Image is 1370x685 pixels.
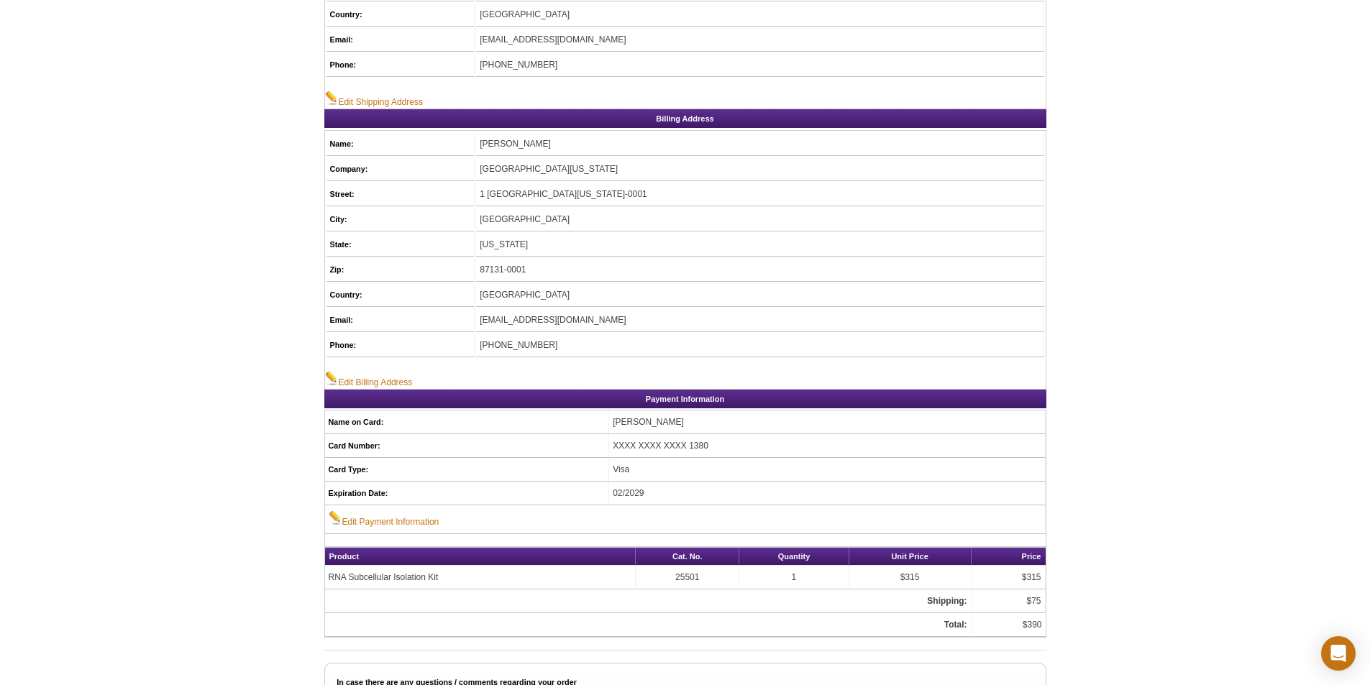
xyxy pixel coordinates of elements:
td: [US_STATE] [476,233,1044,257]
td: 1 [739,566,849,589]
div: Open Intercom Messenger [1321,636,1356,671]
h5: Country: [330,288,471,301]
h5: Name: [330,137,471,150]
th: Cat. No. [636,548,739,566]
h5: Expiration Date: [329,487,606,500]
td: [PERSON_NAME] [609,410,1045,434]
td: [EMAIL_ADDRESS][DOMAIN_NAME] [476,308,1044,332]
td: Visa [609,458,1045,482]
h5: Country: [330,8,471,21]
td: $75 [972,589,1046,613]
td: XXXX XXXX XXXX 1380 [609,434,1045,458]
h5: Street: [330,188,471,201]
h5: State: [330,238,471,251]
td: [GEOGRAPHIC_DATA] [476,3,1044,27]
h5: Zip: [330,263,471,276]
td: [GEOGRAPHIC_DATA][US_STATE] [476,157,1044,181]
td: [GEOGRAPHIC_DATA] [476,283,1044,307]
th: Quantity [739,548,849,566]
td: [PHONE_NUMBER] [476,334,1044,357]
h5: Phone: [330,339,471,351]
td: $315 [849,566,972,589]
td: $315 [972,566,1046,589]
td: $390 [972,613,1046,637]
strong: Shipping: [927,596,967,606]
img: Edit [329,510,342,525]
h2: Billing Address [324,109,1046,128]
h5: Phone: [330,58,471,71]
h5: Email: [330,33,471,46]
th: Product [325,548,636,566]
td: [GEOGRAPHIC_DATA] [476,208,1044,231]
a: Edit Shipping Address [325,91,423,109]
a: Edit Payment Information [329,510,439,528]
strong: Total: [944,620,967,630]
h5: Email: [330,313,471,326]
h5: City: [330,213,471,226]
img: Edit [325,91,339,105]
h5: Card Type: [329,463,606,476]
a: Edit Billing Address [325,371,413,389]
th: Price [972,548,1046,566]
td: 02/2029 [609,482,1045,505]
td: [EMAIL_ADDRESS][DOMAIN_NAME] [476,28,1044,52]
img: Edit [325,371,339,385]
th: Unit Price [849,548,972,566]
td: RNA Subcellular Isolation Kit [325,566,636,589]
h2: Payment Information [324,390,1046,408]
td: 87131-0001 [476,258,1044,282]
td: 1 [GEOGRAPHIC_DATA][US_STATE]-0001 [476,183,1044,206]
h5: Card Number: [329,439,606,452]
td: 25501 [636,566,739,589]
td: [PHONE_NUMBER] [476,53,1044,77]
h5: Name on Card: [329,415,606,428]
td: [PERSON_NAME] [476,132,1044,156]
h5: Company: [330,162,471,175]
